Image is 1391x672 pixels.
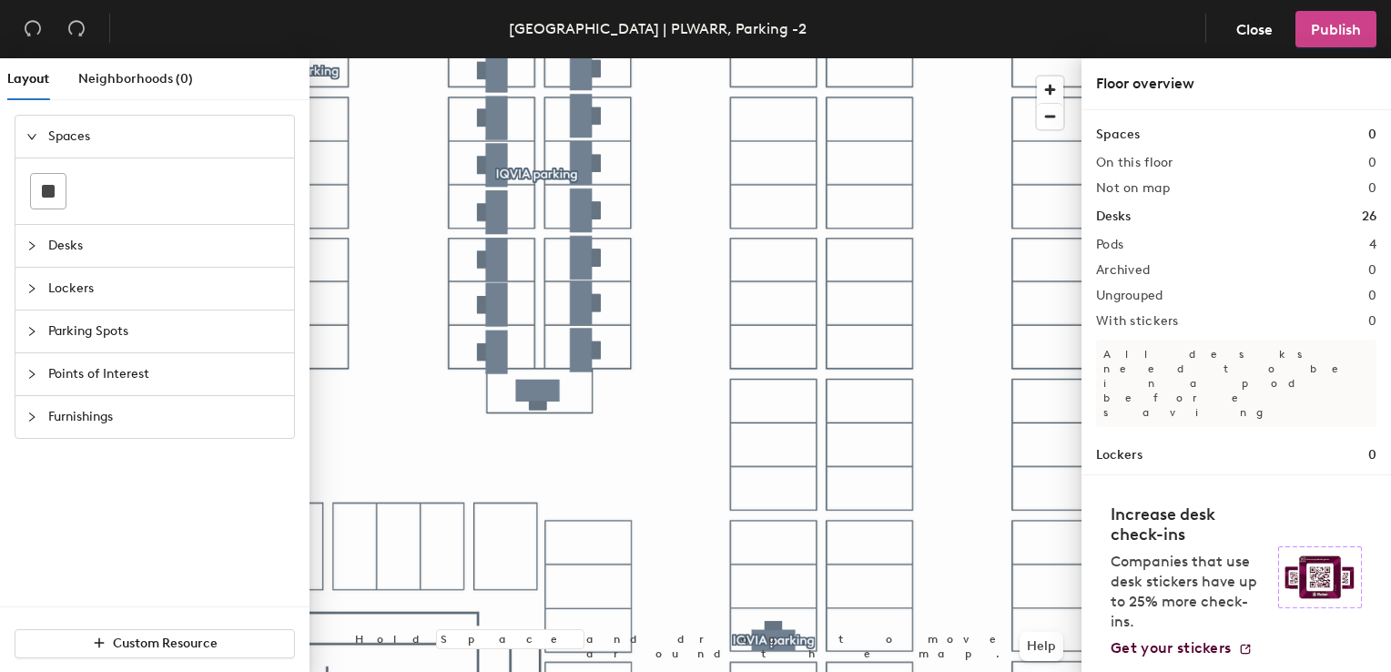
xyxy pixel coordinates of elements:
[1368,289,1376,303] h2: 0
[15,629,295,658] button: Custom Resource
[78,71,193,87] span: Neighborhoods (0)
[1236,21,1273,38] span: Close
[15,11,51,47] button: Undo (⌘ + Z)
[58,11,95,47] button: Redo (⌘ + ⇧ + Z)
[1096,314,1179,329] h2: With stickers
[48,353,283,395] span: Points of Interest
[1096,181,1170,196] h2: Not on map
[26,240,37,251] span: collapsed
[24,19,42,37] span: undo
[1368,263,1376,278] h2: 0
[48,396,283,438] span: Furnishings
[1221,11,1288,47] button: Close
[1096,263,1150,278] h2: Archived
[1096,289,1163,303] h2: Ungrouped
[1111,639,1253,657] a: Get your stickers
[1368,181,1376,196] h2: 0
[1096,125,1140,145] h1: Spaces
[1096,340,1376,427] p: All desks need to be in a pod before saving
[1278,546,1362,608] img: Sticker logo
[1096,156,1173,170] h2: On this floor
[1368,125,1376,145] h1: 0
[1096,73,1376,95] div: Floor overview
[7,71,49,87] span: Layout
[1096,207,1131,227] h1: Desks
[26,412,37,423] span: collapsed
[1096,238,1123,252] h2: Pods
[1368,156,1376,170] h2: 0
[48,311,283,352] span: Parking Spots
[1368,445,1376,465] h1: 0
[1369,238,1376,252] h2: 4
[1311,21,1361,38] span: Publish
[1368,314,1376,329] h2: 0
[1295,11,1376,47] button: Publish
[48,116,283,158] span: Spaces
[1111,639,1231,657] span: Get your stickers
[1362,207,1376,227] h1: 26
[26,131,37,142] span: expanded
[48,225,283,267] span: Desks
[26,326,37,337] span: collapsed
[509,17,807,40] div: [GEOGRAPHIC_DATA] | PLWARR, Parking -2
[48,268,283,310] span: Lockers
[1096,445,1142,465] h1: Lockers
[26,369,37,380] span: collapsed
[113,636,218,651] span: Custom Resource
[1111,504,1267,545] h4: Increase desk check-ins
[26,283,37,294] span: collapsed
[1111,552,1267,632] p: Companies that use desk stickers have up to 25% more check-ins.
[1020,632,1063,661] button: Help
